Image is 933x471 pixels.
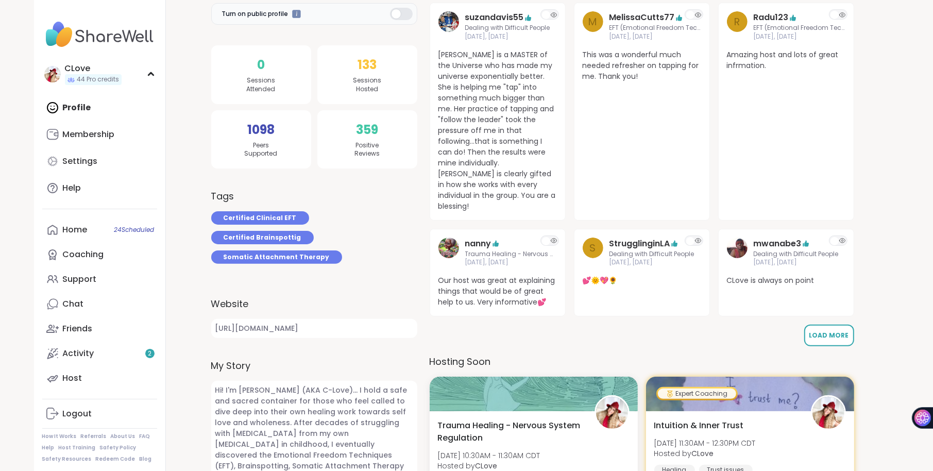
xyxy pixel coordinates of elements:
img: suzandavis55 [438,11,459,32]
span: Intuition & Inner Trust [654,419,744,432]
span: 2 [148,349,151,358]
a: Blog [140,456,152,463]
a: Activity2 [42,341,157,366]
a: About Us [111,433,135,440]
a: Settings [42,149,157,174]
span: 133 [358,56,377,74]
span: Hosted by [654,448,756,459]
a: M [583,11,603,41]
a: Chat [42,292,157,316]
span: [DATE], [DATE] [609,32,701,41]
span: Amazing host and lots of great infrmation. [727,49,845,71]
span: Somatic Attachment Therapy [224,253,330,262]
a: S [583,238,603,267]
span: R [734,14,740,29]
img: CLove [812,397,844,429]
span: [DATE], [DATE] [754,32,845,41]
a: Safety Policy [100,444,137,451]
a: FAQ [140,433,150,440]
a: Redeem Code [96,456,135,463]
b: CLove [476,461,498,471]
img: nanny [438,238,459,258]
a: Friends [42,316,157,341]
span: [DATE], [DATE] [465,32,550,41]
div: Membership [63,129,115,140]
span: Load More [809,331,849,340]
span: Positive Reviews [354,141,380,159]
a: StrugglinginLA [609,238,670,250]
button: Load More [804,325,854,346]
span: Hosted by [438,461,540,471]
span: [DATE] 10:30AM - 11:30AM CDT [438,450,540,461]
span: Certified Clinical EFT [224,213,297,223]
span: Sessions Attended [247,76,276,94]
a: Help [42,176,157,200]
h3: Hosting Soon [430,355,854,368]
a: Host Training [59,444,96,451]
div: Activity [63,348,94,359]
span: S [590,240,596,256]
span: 24 Scheduled [114,226,155,234]
div: Coaching [63,249,104,260]
a: mwanabe3 [727,238,748,267]
div: Friends [63,323,93,334]
a: mwanabe3 [754,238,802,250]
span: Our host was great at explaining things that would be of great help to us. Very informative💕 [438,275,557,308]
span: Certified Brainspottig [224,233,301,242]
span: This was a wonderful much needed refresher on tapping for me. Thank you! [583,49,701,82]
a: MelissaCutts77 [609,11,675,24]
span: 💕🌞💖🌻 [583,275,701,286]
iframe: Spotlight [292,10,301,19]
span: 1098 [247,121,275,139]
label: My Story [211,359,417,373]
div: Home [63,224,88,235]
span: Trauma Healing - Nervous System Regulation [438,419,583,444]
a: Logout [42,401,157,426]
div: Settings [63,156,98,167]
a: Host [42,366,157,391]
div: Help [63,182,81,194]
div: Logout [63,408,92,419]
a: nanny [465,238,491,250]
span: [DATE], [DATE] [754,258,839,267]
a: [URL][DOMAIN_NAME] [211,319,417,338]
a: nanny [438,238,459,267]
img: CLove [44,66,61,82]
img: ShareWell Nav Logo [42,16,157,53]
span: 44 Pro credits [77,75,120,84]
span: Dealing with Difficult People [754,250,839,259]
span: CLove is always on point [727,275,845,286]
span: Dealing with Difficult People [609,250,694,259]
div: Host [63,373,82,384]
span: 0 [257,56,265,74]
span: [DATE] 11:30AM - 12:30PM CDT [654,438,756,448]
a: R [727,11,748,41]
span: [DATE], [DATE] [609,258,694,267]
span: Dealing with Difficult People [465,24,550,32]
a: Support [42,267,157,292]
a: Safety Resources [42,456,92,463]
div: Expert Coaching [658,389,736,399]
label: Website [211,297,417,311]
img: CLove [596,397,628,429]
a: Referrals [81,433,107,440]
span: Sessions Hosted [353,76,381,94]
a: suzandavis55 [438,11,459,41]
a: How It Works [42,433,77,440]
span: Turn on public profile [222,9,289,19]
a: Radu123 [754,11,789,24]
span: EFT (Emotional Freedom Technique) [754,24,845,32]
h3: Tags [211,189,234,203]
a: Home24Scheduled [42,217,157,242]
span: Trauma Healing - Nervous System Regulation [465,250,557,259]
span: M [588,14,598,29]
span: 359 [356,121,378,139]
a: Membership [42,122,157,147]
img: mwanabe3 [727,238,748,258]
div: Chat [63,298,84,310]
span: Peers Supported [245,141,278,159]
span: [DATE], [DATE] [465,258,557,267]
a: Help [42,444,55,451]
a: suzandavis55 [465,11,524,24]
div: Support [63,274,97,285]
